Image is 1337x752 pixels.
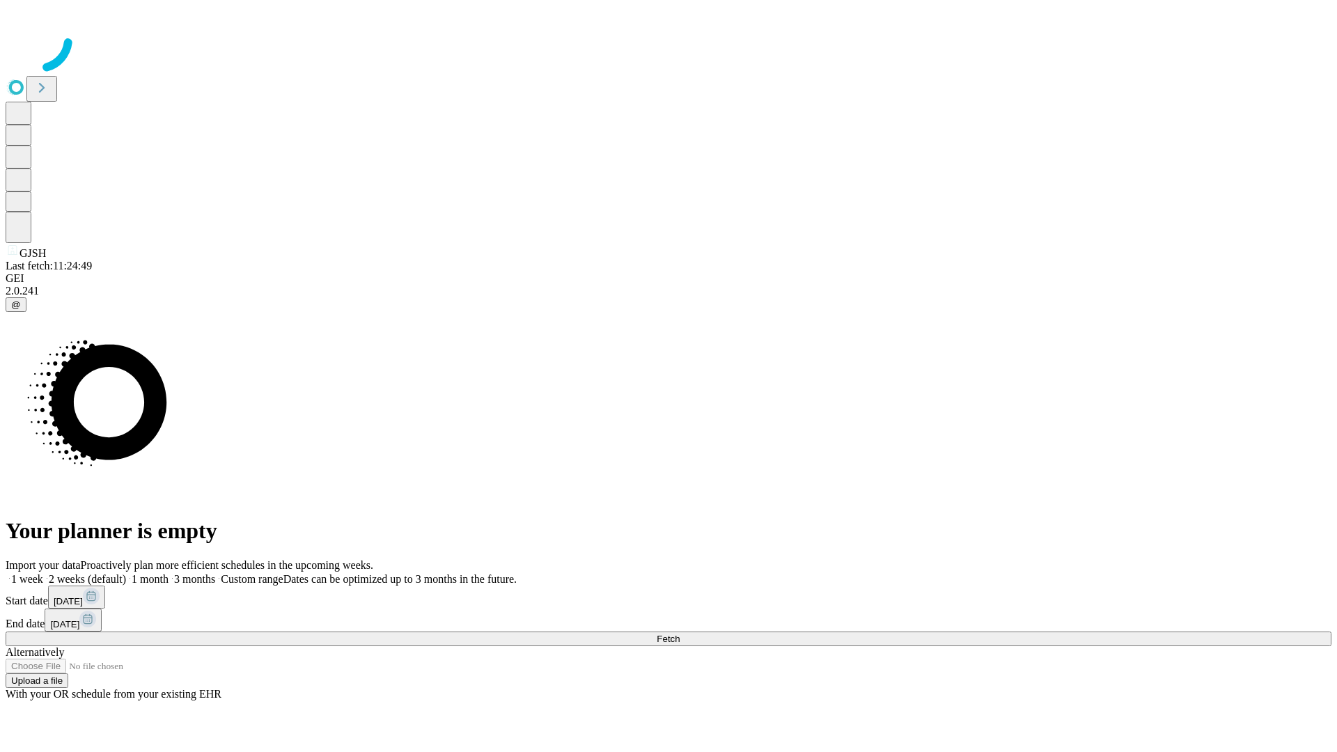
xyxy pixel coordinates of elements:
[283,573,517,585] span: Dates can be optimized up to 3 months in the future.
[50,619,79,629] span: [DATE]
[48,586,105,609] button: [DATE]
[11,299,21,310] span: @
[6,646,64,658] span: Alternatively
[174,573,215,585] span: 3 months
[19,247,46,259] span: GJSH
[6,559,81,571] span: Import your data
[6,260,92,272] span: Last fetch: 11:24:49
[45,609,102,632] button: [DATE]
[54,596,83,606] span: [DATE]
[6,688,221,700] span: With your OR schedule from your existing EHR
[6,586,1331,609] div: Start date
[81,559,373,571] span: Proactively plan more efficient schedules in the upcoming weeks.
[6,518,1331,544] h1: Your planner is empty
[6,297,26,312] button: @
[6,272,1331,285] div: GEI
[132,573,169,585] span: 1 month
[657,634,680,644] span: Fetch
[11,573,43,585] span: 1 week
[6,632,1331,646] button: Fetch
[6,673,68,688] button: Upload a file
[221,573,283,585] span: Custom range
[6,285,1331,297] div: 2.0.241
[6,609,1331,632] div: End date
[49,573,126,585] span: 2 weeks (default)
